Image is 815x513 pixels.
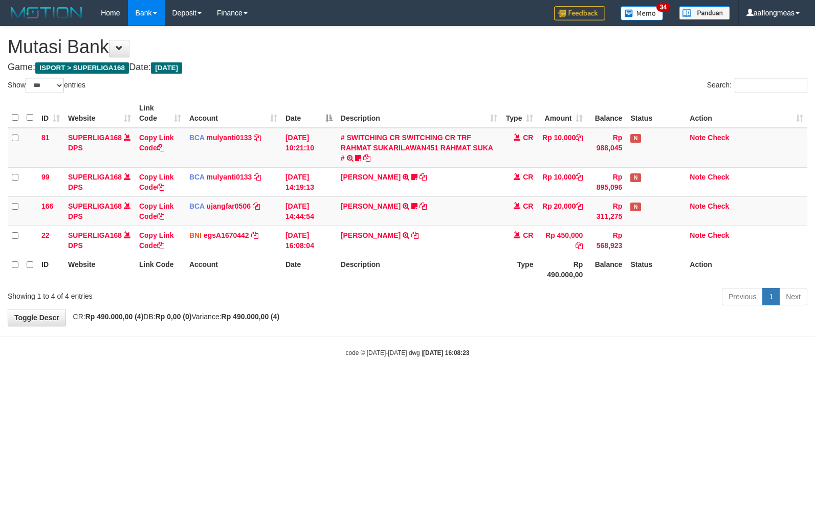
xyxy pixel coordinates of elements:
span: CR [523,231,533,239]
th: Account: activate to sort column ascending [185,99,281,128]
a: Copy ujangfar0506 to clipboard [253,202,260,210]
a: Note [690,133,706,142]
td: DPS [64,196,135,226]
a: Note [690,173,706,181]
a: # SWITCHING CR SWITCHING CR TRF RAHMAT SUKARILAWAN451 RAHMAT SUKA # [341,133,493,162]
a: Copy Link Code [139,202,174,220]
a: Copy Rp 20,000 to clipboard [576,202,583,210]
th: Balance [587,255,626,284]
h1: Mutasi Bank [8,37,807,57]
a: SUPERLIGA168 [68,202,122,210]
div: Showing 1 to 4 of 4 entries [8,287,332,301]
th: Amount: activate to sort column ascending [537,99,587,128]
a: [PERSON_NAME] [341,231,401,239]
span: 81 [41,133,50,142]
a: Note [690,202,706,210]
a: Copy mulyanti0133 to clipboard [254,133,261,142]
th: Rp 490.000,00 [537,255,587,284]
img: MOTION_logo.png [8,5,85,20]
th: Date: activate to sort column descending [281,99,337,128]
a: Copy # SWITCHING CR SWITCHING CR TRF RAHMAT SUKARILAWAN451 RAHMAT SUKA # to clipboard [363,154,370,162]
th: Description [337,255,502,284]
span: BCA [189,173,205,181]
td: Rp 10,000 [537,128,587,168]
td: Rp 20,000 [537,196,587,226]
th: Date [281,255,337,284]
strong: Rp 490.000,00 (4) [222,313,280,321]
span: 166 [41,202,53,210]
td: [DATE] 16:08:04 [281,226,337,255]
a: Toggle Descr [8,309,66,326]
a: Previous [722,288,763,305]
span: 34 [656,3,670,12]
td: Rp 311,275 [587,196,626,226]
a: Check [708,231,729,239]
th: Link Code [135,255,185,284]
th: Balance [587,99,626,128]
th: Action [686,255,807,284]
a: Check [708,202,729,210]
img: Button%20Memo.svg [621,6,664,20]
span: CR [523,202,533,210]
img: panduan.png [679,6,730,20]
th: ID [37,255,64,284]
strong: Rp 490.000,00 (4) [85,313,144,321]
span: 99 [41,173,50,181]
th: Type: activate to sort column ascending [501,99,537,128]
span: BCA [189,133,205,142]
span: Has Note [630,203,641,211]
span: CR [523,133,533,142]
th: Link Code: activate to sort column ascending [135,99,185,128]
td: Rp 988,045 [587,128,626,168]
a: Copy Rp 10,000 to clipboard [576,173,583,181]
a: mulyanti0133 [207,173,252,181]
span: [DATE] [151,62,182,74]
th: Action: activate to sort column ascending [686,99,807,128]
th: Type [501,255,537,284]
th: Website [64,255,135,284]
span: BCA [189,202,205,210]
a: Next [779,288,807,305]
td: [DATE] 14:44:54 [281,196,337,226]
th: Website: activate to sort column ascending [64,99,135,128]
a: Copy mulyanti0133 to clipboard [254,173,261,181]
a: SUPERLIGA168 [68,133,122,142]
span: Has Note [630,134,641,143]
span: 22 [41,231,50,239]
label: Show entries [8,78,85,93]
span: ISPORT > SUPERLIGA168 [35,62,129,74]
a: Copy ALEX KOMARA to clipboard [411,231,418,239]
td: Rp 568,923 [587,226,626,255]
span: Has Note [630,173,641,182]
th: Status [626,99,686,128]
a: Copy Rp 10,000 to clipboard [576,133,583,142]
a: 1 [762,288,780,305]
td: [DATE] 10:21:10 [281,128,337,168]
td: DPS [64,226,135,255]
a: Copy Rp 450,000 to clipboard [576,241,583,250]
a: Check [708,173,729,181]
a: Copy egsA1670442 to clipboard [251,231,258,239]
input: Search: [735,78,807,93]
a: Copy Link Code [139,231,174,250]
a: Copy Link Code [139,173,174,191]
a: [PERSON_NAME] [341,173,401,181]
td: Rp 450,000 [537,226,587,255]
a: Check [708,133,729,142]
th: Account [185,255,281,284]
span: CR [523,173,533,181]
a: Note [690,231,706,239]
a: egsA1670442 [204,231,249,239]
a: SUPERLIGA168 [68,231,122,239]
td: DPS [64,167,135,196]
a: Copy NOVEN ELING PRAYOG to clipboard [420,202,427,210]
a: Copy MUHAMMAD REZA to clipboard [420,173,427,181]
th: Status [626,255,686,284]
th: Description: activate to sort column ascending [337,99,502,128]
h4: Game: Date: [8,62,807,73]
a: ujangfar0506 [207,202,251,210]
small: code © [DATE]-[DATE] dwg | [346,349,470,356]
a: [PERSON_NAME] [341,202,401,210]
select: Showentries [26,78,64,93]
strong: Rp 0,00 (0) [156,313,192,321]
